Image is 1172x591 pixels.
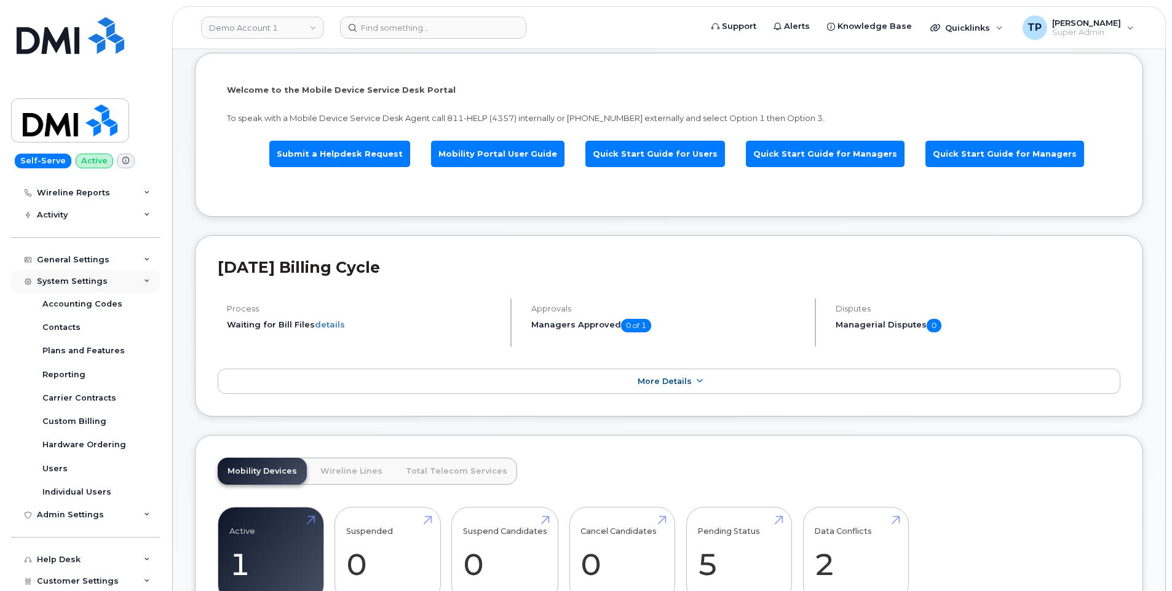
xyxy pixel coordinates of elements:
a: Demo Account 1 [201,17,324,39]
span: Quicklinks [945,23,990,33]
h5: Managerial Disputes [836,319,1120,332]
li: Waiting for Bill Files [227,319,500,331]
div: Tyler Pollock [1014,15,1142,40]
p: To speak with a Mobile Device Service Desk Agent call 811-HELP (4357) internally or [PHONE_NUMBER... [227,112,1111,124]
span: TP [1027,20,1042,35]
a: Quick Start Guide for Managers [925,141,1084,167]
span: More Details [638,377,692,386]
a: Alerts [765,14,818,39]
a: Quick Start Guide for Managers [746,141,905,167]
h2: [DATE] Billing Cycle [218,258,1120,276]
h4: Approvals [531,304,804,313]
a: Quick Start Guide for Users [585,141,725,167]
span: Knowledge Base [837,20,912,33]
input: Find something... [340,17,526,39]
span: Alerts [784,20,810,33]
h4: Process [227,304,500,313]
span: Support [722,20,756,33]
span: 0 [927,319,941,332]
a: Mobility Portal User Guide [431,141,564,167]
p: Welcome to the Mobile Device Service Desk Portal [227,84,1111,96]
a: Support [703,14,765,39]
h5: Managers Approved [531,319,804,332]
a: Mobility Devices [218,458,307,485]
a: Submit a Helpdesk Request [269,141,410,167]
span: Super Admin [1052,28,1121,37]
a: Total Telecom Services [396,458,517,485]
span: [PERSON_NAME] [1052,18,1121,28]
div: Quicklinks [922,15,1012,40]
a: Knowledge Base [818,14,921,39]
h4: Disputes [836,304,1120,313]
a: details [315,319,345,329]
a: Wireline Lines [311,458,392,485]
span: 0 of 1 [621,319,651,332]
